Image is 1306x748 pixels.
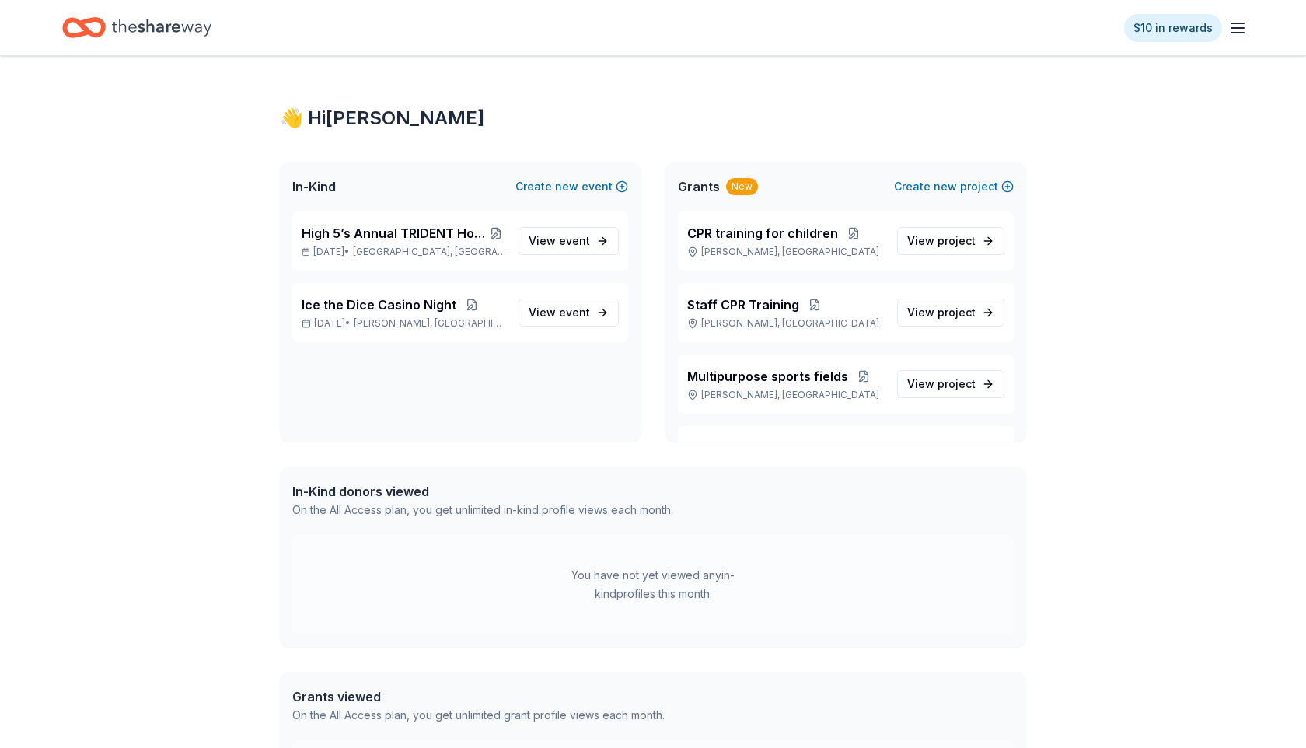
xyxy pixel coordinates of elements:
a: View project [897,227,1004,255]
span: [PERSON_NAME], [GEOGRAPHIC_DATA] [354,317,506,330]
p: [DATE] • [302,317,506,330]
div: Grants viewed [292,687,665,706]
button: Createnewproject [894,177,1014,196]
div: On the All Access plan, you get unlimited grant profile views each month. [292,706,665,725]
span: Grants [678,177,720,196]
span: View [529,232,590,250]
span: event [559,306,590,319]
button: Createnewevent [515,177,628,196]
p: [PERSON_NAME], [GEOGRAPHIC_DATA] [687,389,885,401]
a: View event [519,227,619,255]
span: [GEOGRAPHIC_DATA], [GEOGRAPHIC_DATA] [353,246,506,258]
span: CPR training for children [687,224,838,243]
p: [PERSON_NAME], [GEOGRAPHIC_DATA] [687,246,885,258]
span: event [559,234,590,247]
div: 👋 Hi [PERSON_NAME] [280,106,1026,131]
p: [PERSON_NAME], [GEOGRAPHIC_DATA] [687,317,885,330]
span: new [555,177,578,196]
span: Bocce Ball [687,439,753,457]
a: View event [519,299,619,327]
a: $10 in rewards [1124,14,1222,42]
span: Ice the Dice Casino Night [302,295,456,314]
div: You have not yet viewed any in-kind profiles this month. [556,566,750,603]
span: project [938,234,976,247]
div: On the All Access plan, you get unlimited in-kind profile views each month. [292,501,673,519]
span: project [938,306,976,319]
a: View project [897,370,1004,398]
p: [DATE] • [302,246,506,258]
div: New [726,178,758,195]
span: View [907,232,976,250]
span: new [934,177,957,196]
span: project [938,377,976,390]
span: View [907,303,976,322]
span: View [529,303,590,322]
span: In-Kind [292,177,336,196]
span: Multipurpose sports fields [687,367,848,386]
span: View [907,375,976,393]
span: High 5’s Annual TRIDENT Holiday Talent Show [302,224,486,243]
a: View project [897,299,1004,327]
span: Staff CPR Training [687,295,799,314]
div: In-Kind donors viewed [292,482,673,501]
a: Home [62,9,211,46]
